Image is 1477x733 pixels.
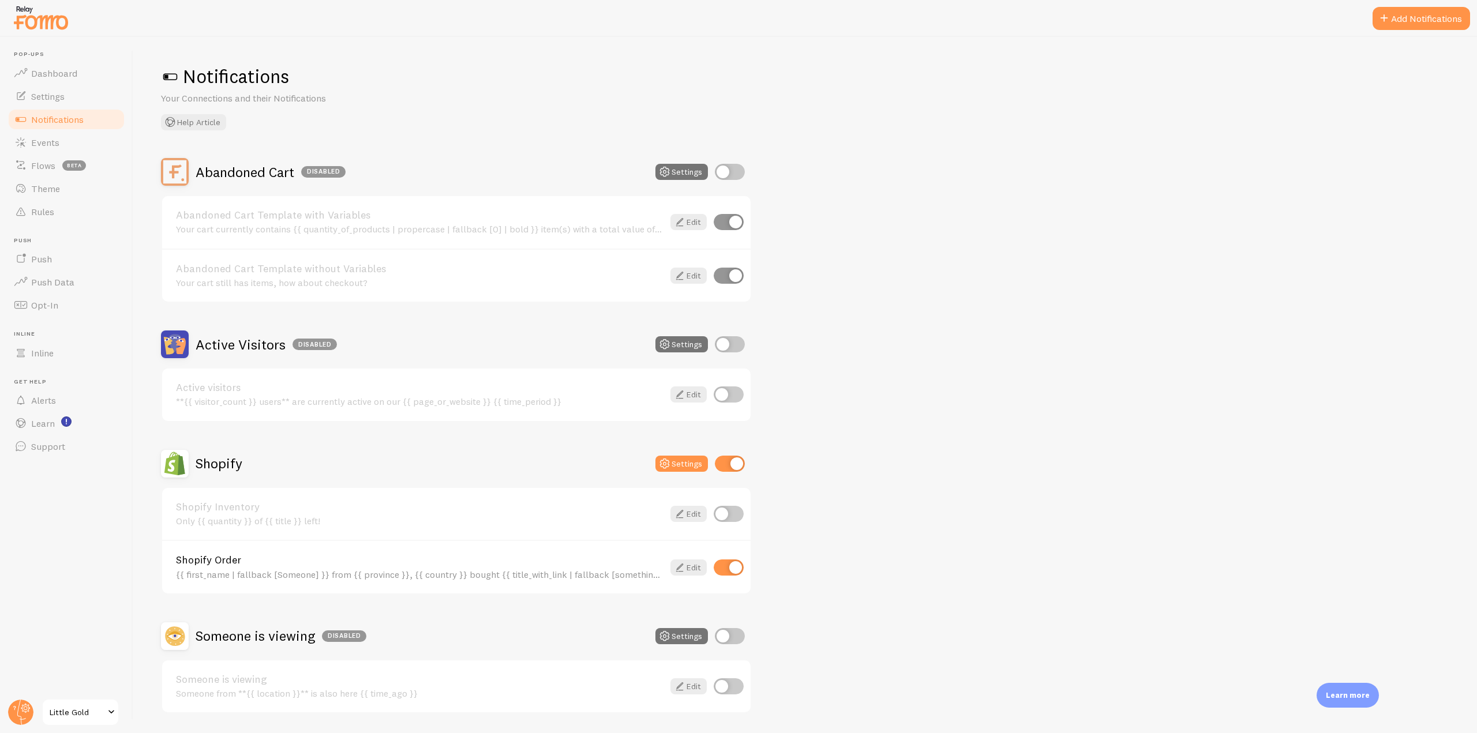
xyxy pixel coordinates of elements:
a: Shopify Order [176,555,663,565]
h2: Shopify [196,454,242,472]
a: Theme [7,177,126,200]
a: Someone is viewing [176,674,663,685]
img: Shopify [161,450,189,478]
span: Learn [31,418,55,429]
img: Someone is viewing [161,622,189,650]
span: Push [31,253,52,265]
div: Disabled [301,166,346,178]
span: Rules [31,206,54,217]
h2: Abandoned Cart [196,163,346,181]
a: Abandoned Cart Template without Variables [176,264,663,274]
a: Settings [7,85,126,108]
span: Theme [31,183,60,194]
a: Opt-In [7,294,126,317]
a: Edit [670,386,707,403]
svg: <p>Watch New Feature Tutorials!</p> [61,416,72,427]
span: Support [31,441,65,452]
span: Events [31,137,59,148]
a: Active visitors [176,382,663,393]
img: Active Visitors [161,330,189,358]
div: Someone from **{{ location }}** is also here {{ time_ago }} [176,688,663,698]
a: Edit [670,214,707,230]
span: Push [14,237,126,245]
span: Get Help [14,378,126,386]
span: Little Gold [50,705,104,719]
button: Settings [655,628,708,644]
div: Learn more [1317,683,1379,708]
div: Disabled [322,630,366,642]
a: Rules [7,200,126,223]
div: {{ first_name | fallback [Someone] }} from {{ province }}, {{ country }} bought {{ title_with_lin... [176,569,663,580]
h2: Active Visitors [196,336,337,354]
span: Push Data [31,276,74,288]
span: beta [62,160,86,171]
a: Dashboard [7,62,126,85]
span: Settings [31,91,65,102]
img: Abandoned Cart [161,158,189,186]
a: Notifications [7,108,126,131]
a: Push Data [7,270,126,294]
div: Your cart currently contains {{ quantity_of_products | propercase | fallback [0] | bold }} item(s... [176,224,663,234]
span: Dashboard [31,67,77,79]
a: Push [7,247,126,270]
h2: Someone is viewing [196,627,366,645]
button: Settings [655,456,708,472]
a: Abandoned Cart Template with Variables [176,210,663,220]
img: fomo-relay-logo-orange.svg [12,3,70,32]
a: Support [7,435,126,458]
a: Little Gold [42,698,119,726]
a: Shopify Inventory [176,502,663,512]
div: **{{ visitor_count }} users** are currently active on our {{ page_or_website }} {{ time_period }} [176,396,663,407]
span: Alerts [31,394,56,406]
span: Pop-ups [14,51,126,58]
a: Edit [670,506,707,522]
a: Flows beta [7,154,126,177]
span: Opt-In [31,299,58,311]
button: Settings [655,336,708,352]
a: Edit [670,268,707,284]
a: Learn [7,412,126,435]
p: Learn more [1326,690,1370,701]
span: Inline [31,347,54,359]
p: Your Connections and their Notifications [161,92,438,105]
div: Only {{ quantity }} of {{ title }} left! [176,516,663,526]
button: Settings [655,164,708,180]
span: Flows [31,160,55,171]
div: Your cart still has items, how about checkout? [176,277,663,288]
div: Disabled [293,339,337,350]
button: Help Article [161,114,226,130]
span: Inline [14,330,126,338]
a: Events [7,131,126,154]
h1: Notifications [161,65,1449,88]
span: Notifications [31,114,84,125]
a: Edit [670,678,707,694]
a: Edit [670,559,707,576]
a: Inline [7,341,126,364]
a: Alerts [7,389,126,412]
